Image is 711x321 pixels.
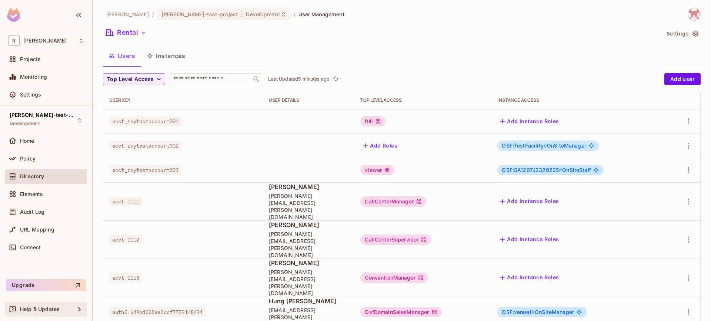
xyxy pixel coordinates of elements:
span: [PERSON_NAME][EMAIL_ADDRESS][PERSON_NAME][DOMAIN_NAME] [269,230,348,259]
li: / [294,11,296,18]
span: URL Mapping [20,227,54,233]
span: OnSiteManager [502,309,574,315]
span: Monitoring [20,74,47,80]
span: Development [246,11,280,18]
span: [PERSON_NAME] [269,259,348,267]
button: Top Level Access [103,73,165,85]
button: Add Instance Roles [497,196,562,207]
span: # [531,309,535,315]
span: refresh [333,75,339,83]
div: OsfDomainSalesManager [360,307,441,317]
div: ConventionManager [360,273,428,283]
span: Audit Log [20,209,44,215]
button: Add user [664,73,701,85]
span: [PERSON_NAME][EMAIL_ADDRESS][PERSON_NAME][DOMAIN_NAME] [269,192,348,220]
span: [PERSON_NAME] [269,183,348,191]
div: User Key [109,97,257,103]
span: Projects [20,56,41,62]
div: User Details [269,97,348,103]
button: Add Roles [360,140,400,152]
span: Hung [PERSON_NAME] [269,297,348,305]
span: acct_1112 [109,235,142,244]
span: Policy [20,156,36,162]
span: Directory [20,173,44,179]
span: OnSiteManager [502,143,586,149]
span: acct_roytestaccount003 [109,165,181,175]
button: Add Instance Roles [497,272,562,284]
span: # [559,167,562,173]
span: : [241,11,243,17]
span: OnSiteStaff [502,167,591,173]
span: acct_roytestaccount001 [109,116,181,126]
span: OSF:SA1207J2320225 [502,167,562,173]
p: Last Updated 5 minutes ago [268,76,330,82]
button: Settings [664,28,701,40]
img: hunganh.trinh@whill.inc [688,8,700,20]
span: # [544,142,547,149]
div: CallCenterManager [360,196,426,207]
span: [PERSON_NAME][EMAIL_ADDRESS][PERSON_NAME][DOMAIN_NAME] [269,268,348,297]
button: Upgrade [6,279,86,291]
button: Add Instance Roles [497,115,562,127]
img: SReyMgAAAABJRU5ErkJggg== [7,8,20,22]
span: acct_1113 [109,273,142,283]
div: full [360,116,385,126]
span: Settings [20,92,41,98]
span: OSF:TestFacility [502,142,547,149]
span: [PERSON_NAME] [269,221,348,229]
span: Elements [20,191,43,197]
span: Top Level Access [107,75,154,84]
button: Rental [103,27,149,38]
span: Help & Updates [20,306,60,312]
div: Instance Access [497,97,659,103]
span: acct_roytestaccount002 [109,141,181,151]
span: User Management [298,11,345,18]
span: OSF:venue1 [502,309,535,315]
span: Workspace: roy-poc [23,38,67,44]
div: viewer [360,165,394,175]
li: / [152,11,154,18]
span: [PERSON_NAME]-test-project [161,11,238,18]
span: Click to refresh data [330,75,340,84]
span: [PERSON_NAME]-test-project [10,112,76,118]
button: Instances [141,47,191,65]
span: R [8,35,20,46]
span: the active workspace [106,11,149,18]
button: Add Instance Roles [497,234,562,246]
div: CallCenterSupervisor [360,234,431,245]
span: Connect [20,244,41,250]
span: Home [20,138,34,144]
span: auth0|649bd008ee2ccf7759148494 [109,307,206,317]
div: Top Level Access [360,97,485,103]
button: refresh [331,75,340,84]
span: acct_1111 [109,197,142,206]
button: Users [103,47,141,65]
span: Development [10,121,40,126]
